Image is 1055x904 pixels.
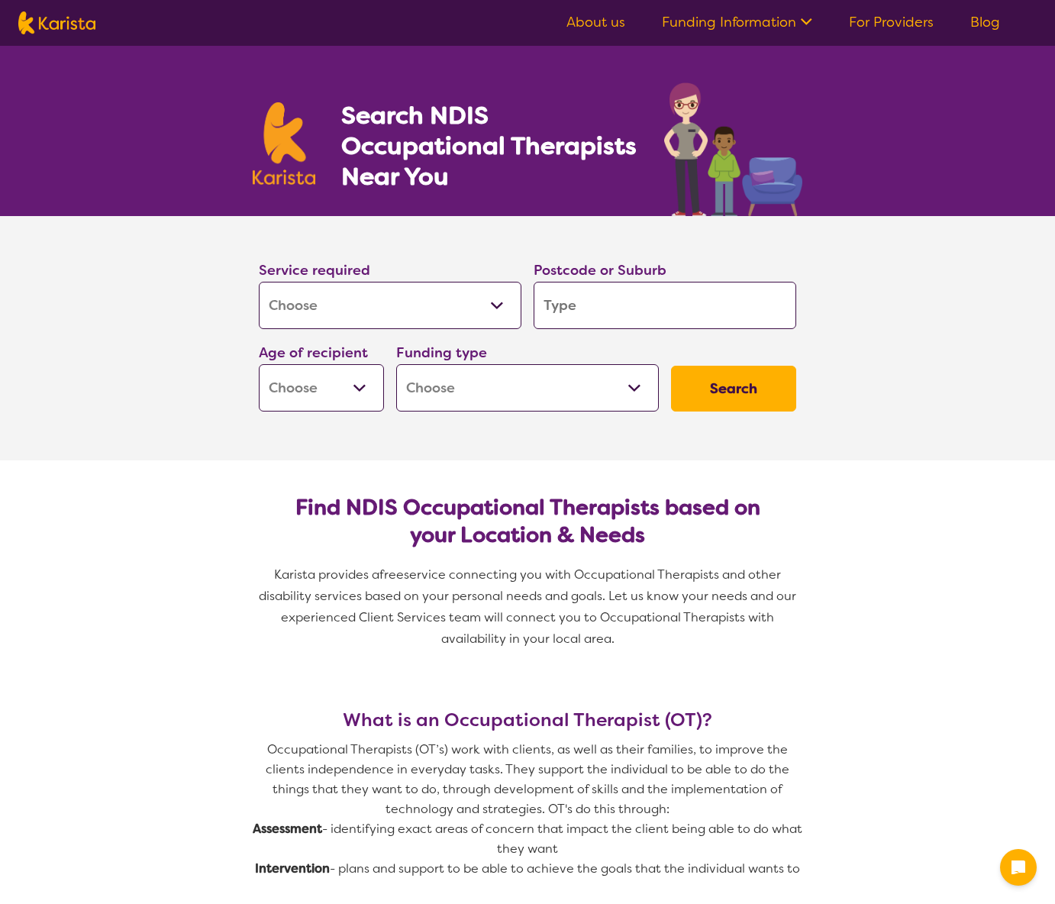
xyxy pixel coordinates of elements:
[662,13,812,31] a: Funding Information
[259,261,370,279] label: Service required
[566,13,625,31] a: About us
[664,82,802,216] img: occupational-therapy
[259,567,799,647] span: service connecting you with Occupational Therapists and other disability services based on your p...
[253,821,322,837] strong: Assessment
[274,567,379,583] span: Karista provides a
[849,13,934,31] a: For Providers
[271,494,784,549] h2: Find NDIS Occupational Therapists based on your Location & Needs
[671,366,796,412] button: Search
[253,859,802,879] p: - plans and support to be able to achieve the goals that the individual wants to
[255,860,330,877] strong: Intervention
[379,567,404,583] span: free
[534,261,666,279] label: Postcode or Suburb
[253,102,315,185] img: Karista logo
[253,819,802,859] p: - identifying exact areas of concern that impact the client being able to do what they want
[253,740,802,819] p: Occupational Therapists (OT’s) work with clients, as well as their families, to improve the clien...
[18,11,95,34] img: Karista logo
[253,709,802,731] h3: What is an Occupational Therapist (OT)?
[396,344,487,362] label: Funding type
[970,13,1000,31] a: Blog
[259,344,368,362] label: Age of recipient
[341,100,638,192] h1: Search NDIS Occupational Therapists Near You
[534,282,796,329] input: Type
